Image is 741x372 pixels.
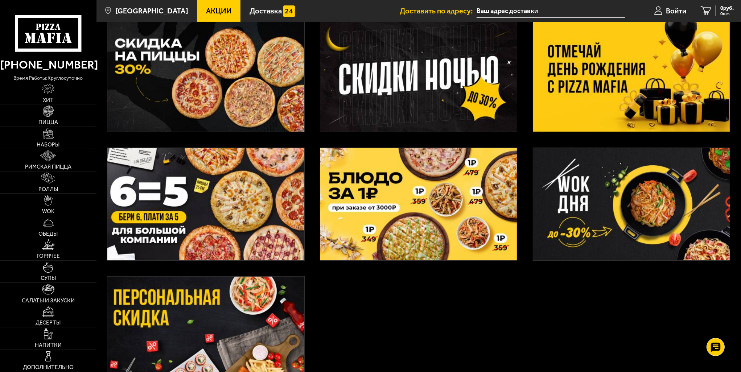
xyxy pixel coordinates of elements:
span: Напитки [35,343,62,348]
span: 0 руб. [720,5,734,11]
span: Хит [43,98,54,103]
span: Войти [666,7,686,15]
span: 0 шт. [720,12,734,16]
span: Салаты и закуски [22,298,75,303]
span: Десерты [36,320,61,326]
span: Доставка [250,7,282,15]
span: Наборы [37,142,59,148]
input: Ваш адрес доставки [477,4,625,18]
span: Римская пицца [25,164,71,170]
img: 15daf4d41897b9f0e9f617042186c801.svg [283,5,295,17]
span: Горячее [37,253,60,259]
span: [GEOGRAPHIC_DATA] [115,7,188,15]
span: Пицца [38,120,58,125]
span: WOK [42,209,54,214]
span: Обеды [38,231,58,237]
span: Супы [41,276,56,281]
span: Дополнительно [23,365,74,370]
span: Акции [206,7,232,15]
span: Роллы [38,187,58,192]
span: Доставить по адресу: [400,7,477,15]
